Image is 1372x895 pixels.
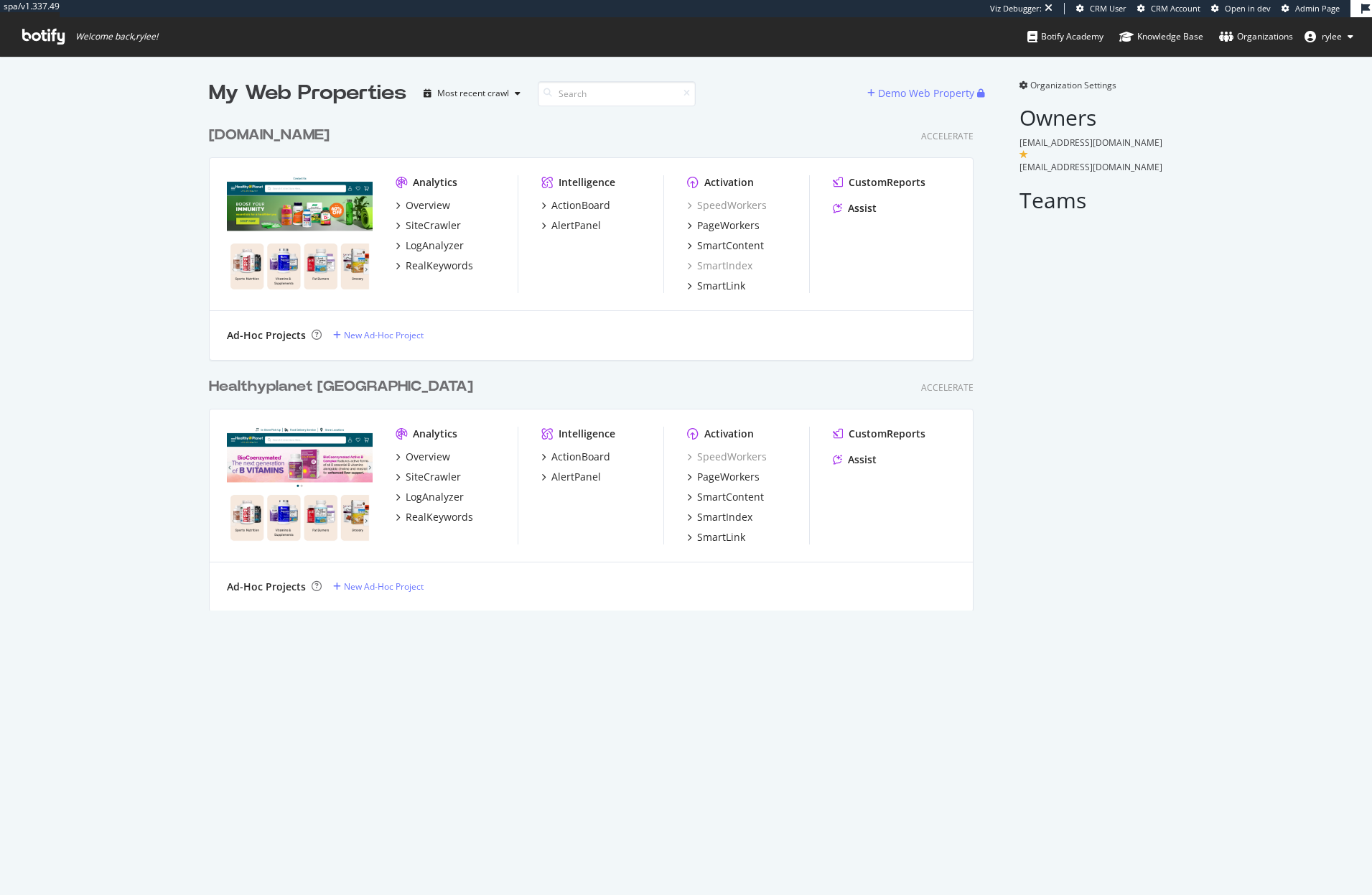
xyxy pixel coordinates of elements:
[396,510,473,524] a: RealKeywords
[1019,161,1162,173] span: [EMAIL_ADDRESS][DOMAIN_NAME]
[437,89,509,98] div: Most recent crawl
[406,198,450,213] div: Overview
[687,238,764,253] a: SmartContent
[1027,17,1103,56] a: Botify Academy
[848,201,877,215] div: Assist
[227,175,373,292] img: healthyplanetusa.com
[541,450,610,464] a: ActionBoard
[697,470,760,484] div: PageWorkers
[697,218,760,233] div: PageWorkers
[697,530,745,544] div: SmartLink
[209,125,330,146] div: [DOMAIN_NAME]
[1219,17,1293,56] a: Organizations
[344,580,424,593] div: New Ad-Hoc Project
[697,490,764,504] div: SmartContent
[704,175,754,190] div: Activation
[333,580,424,593] a: New Ad-Hoc Project
[1293,25,1365,48] button: rylee
[921,130,974,142] div: Accelerate
[227,328,306,343] div: Ad-Hoc Projects
[1219,29,1293,44] div: Organizations
[1322,30,1342,42] span: rylee
[1137,3,1200,14] a: CRM Account
[538,81,696,106] input: Search
[1151,3,1200,14] span: CRM Account
[209,376,473,397] div: Healthyplanet [GEOGRAPHIC_DATA]
[1211,3,1271,14] a: Open in dev
[687,510,752,524] a: SmartIndex
[75,31,158,42] span: Welcome back, rylee !
[1282,3,1340,14] a: Admin Page
[833,427,925,441] a: CustomReports
[687,530,745,544] a: SmartLink
[697,238,764,253] div: SmartContent
[344,329,424,341] div: New Ad-Hoc Project
[333,329,424,341] a: New Ad-Hoc Project
[406,510,473,524] div: RealKeywords
[396,450,450,464] a: Overview
[396,198,450,213] a: Overview
[396,259,473,273] a: RealKeywords
[406,470,461,484] div: SiteCrawler
[209,376,479,397] a: Healthyplanet [GEOGRAPHIC_DATA]
[209,79,406,108] div: My Web Properties
[1119,29,1203,44] div: Knowledge Base
[704,427,754,441] div: Activation
[833,453,877,467] a: Assist
[687,279,745,293] a: SmartLink
[559,175,615,190] div: Intelligence
[551,218,601,233] div: AlertPanel
[687,259,752,273] a: SmartIndex
[687,450,767,464] a: SpeedWorkers
[1019,136,1162,149] span: [EMAIL_ADDRESS][DOMAIN_NAME]
[413,427,457,441] div: Analytics
[687,218,760,233] a: PageWorkers
[396,238,464,253] a: LogAnalyzer
[551,470,601,484] div: AlertPanel
[848,453,877,467] div: Assist
[687,198,767,213] a: SpeedWorkers
[687,490,764,504] a: SmartContent
[697,510,752,524] div: SmartIndex
[406,259,473,273] div: RealKeywords
[878,86,974,101] div: Demo Web Property
[849,175,925,190] div: CustomReports
[833,175,925,190] a: CustomReports
[541,198,610,213] a: ActionBoard
[413,175,457,190] div: Analytics
[406,450,450,464] div: Overview
[1030,79,1116,91] span: Organization Settings
[209,125,335,146] a: [DOMAIN_NAME]
[921,381,974,394] div: Accelerate
[396,218,461,233] a: SiteCrawler
[1076,3,1126,14] a: CRM User
[849,427,925,441] div: CustomReports
[1225,3,1271,14] span: Open in dev
[833,201,877,215] a: Assist
[697,279,745,293] div: SmartLink
[209,108,985,611] div: grid
[559,427,615,441] div: Intelligence
[1027,29,1103,44] div: Botify Academy
[990,3,1042,14] div: Viz Debugger:
[867,87,977,99] a: Demo Web Property
[227,427,373,543] img: https://www.healthyplanetcanada.com/
[687,470,760,484] a: PageWorkers
[1090,3,1126,14] span: CRM User
[406,238,464,253] div: LogAnalyzer
[551,450,610,464] div: ActionBoard
[396,490,464,504] a: LogAnalyzer
[551,198,610,213] div: ActionBoard
[396,470,461,484] a: SiteCrawler
[406,490,464,504] div: LogAnalyzer
[541,218,601,233] a: AlertPanel
[1295,3,1340,14] span: Admin Page
[541,470,601,484] a: AlertPanel
[1019,188,1164,212] h2: Teams
[1019,106,1164,129] h2: Owners
[1119,17,1203,56] a: Knowledge Base
[867,82,977,105] button: Demo Web Property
